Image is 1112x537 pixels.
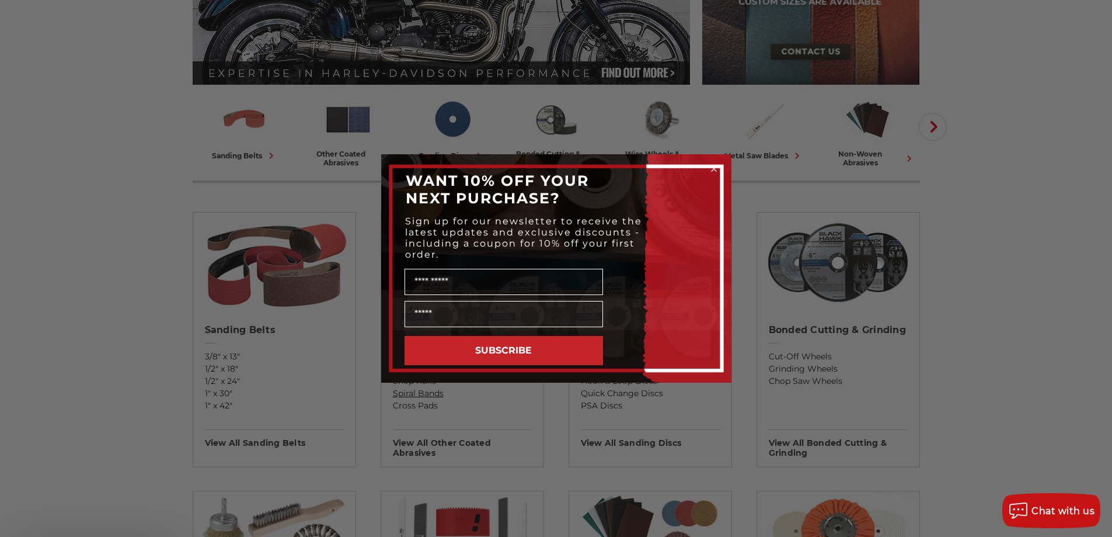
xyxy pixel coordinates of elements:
input: Email [405,301,603,327]
span: Sign up for our newsletter to receive the latest updates and exclusive discounts - including a co... [405,216,642,260]
button: SUBSCRIBE [405,336,603,365]
button: Close dialog [708,163,720,175]
span: Chat with us [1031,505,1094,517]
button: Chat with us [1002,493,1100,528]
span: WANT 10% OFF YOUR NEXT PURCHASE? [406,172,589,207]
